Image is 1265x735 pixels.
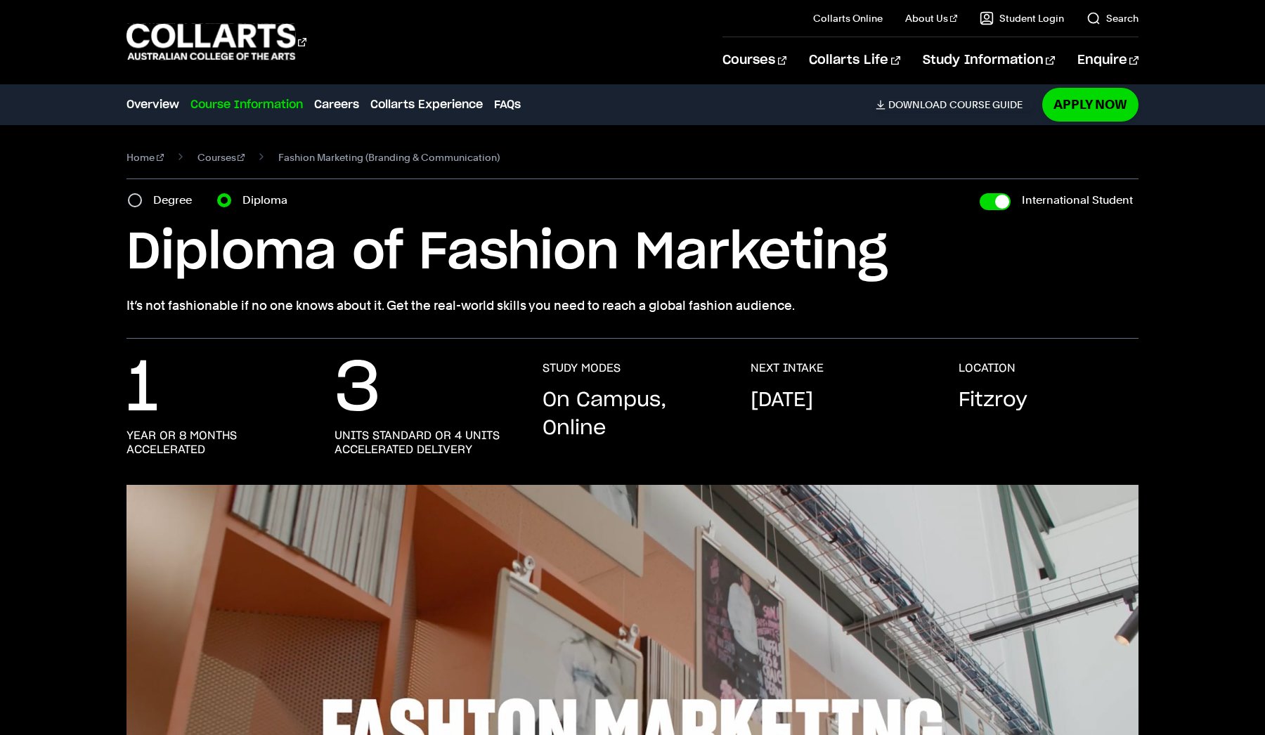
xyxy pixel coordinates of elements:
span: Download [888,98,947,111]
p: It’s not fashionable if no one knows about it. Get the real-world skills you need to reach a glob... [126,296,1138,316]
a: Study Information [923,37,1055,84]
a: Courses [197,148,245,167]
h3: LOCATION [959,361,1016,375]
a: Courses [722,37,786,84]
a: Careers [314,96,359,113]
a: Student Login [980,11,1064,25]
a: Apply Now [1042,88,1138,121]
div: Go to homepage [126,22,306,62]
a: Collarts Experience [370,96,483,113]
a: Collarts Life [809,37,900,84]
a: Collarts Online [813,11,883,25]
p: 1 [126,361,158,417]
a: Overview [126,96,179,113]
label: Degree [153,190,200,210]
a: FAQs [494,96,521,113]
h1: Diploma of Fashion Marketing [126,221,1138,285]
a: About Us [905,11,957,25]
p: On Campus, Online [543,386,722,443]
h3: NEXT INTAKE [751,361,824,375]
p: Fitzroy [959,386,1027,415]
span: Fashion Marketing (Branding & Communication) [278,148,500,167]
label: Diploma [242,190,296,210]
p: 3 [335,361,381,417]
a: Home [126,148,164,167]
h3: STUDY MODES [543,361,621,375]
h3: units standard or 4 units accelerated delivery [335,429,514,457]
p: [DATE] [751,386,813,415]
label: International Student [1022,190,1133,210]
a: DownloadCourse Guide [876,98,1034,111]
h3: year or 8 months accelerated [126,429,306,457]
a: Course Information [190,96,303,113]
a: Search [1086,11,1138,25]
a: Enquire [1077,37,1138,84]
